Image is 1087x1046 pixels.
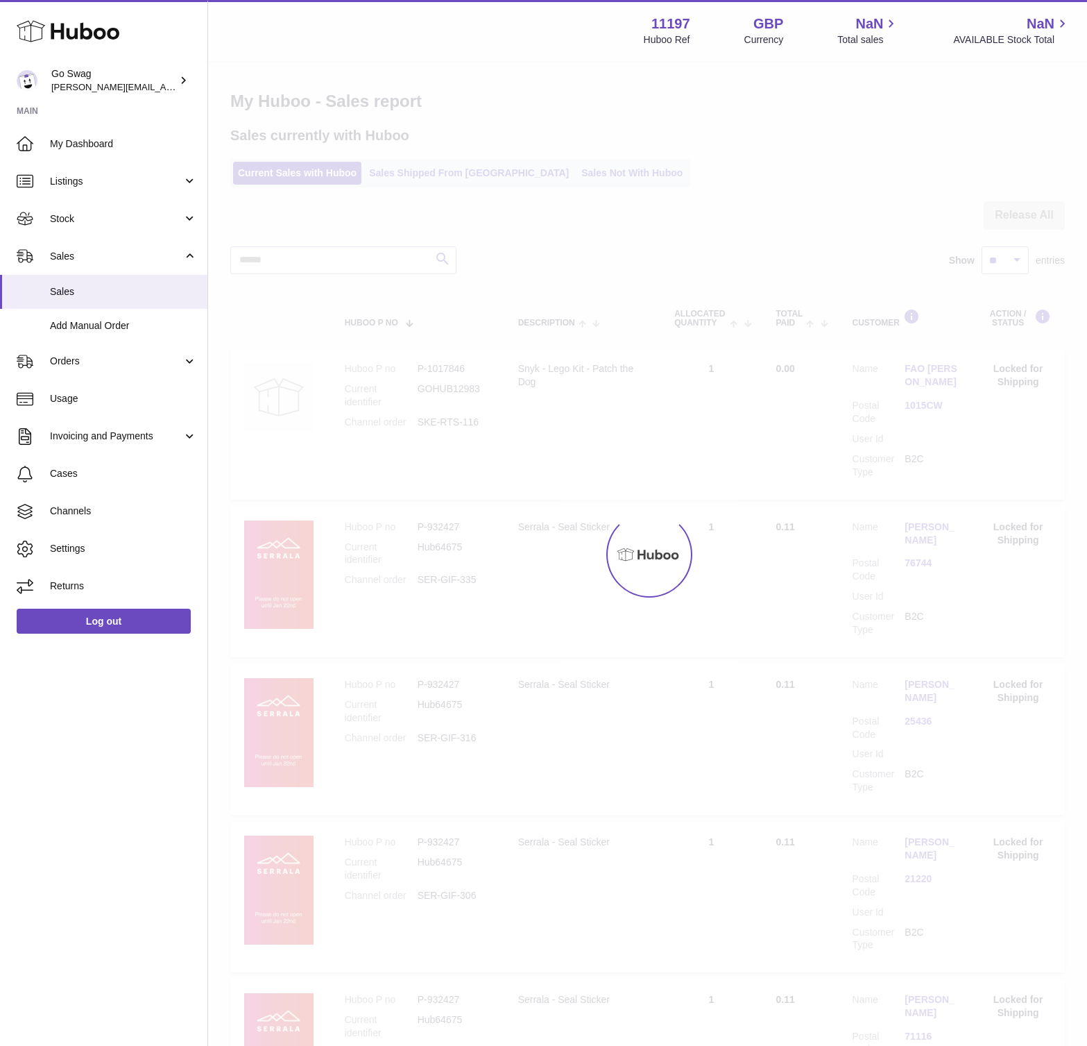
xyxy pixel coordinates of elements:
[50,542,197,555] span: Settings
[50,212,182,226] span: Stock
[51,81,278,92] span: [PERSON_NAME][EMAIL_ADDRESS][DOMAIN_NAME]
[837,33,899,47] span: Total sales
[50,430,182,443] span: Invoicing and Payments
[855,15,883,33] span: NaN
[744,33,784,47] div: Currency
[50,580,197,593] span: Returns
[50,505,197,518] span: Channels
[50,250,182,263] span: Sales
[50,392,197,405] span: Usage
[50,175,182,188] span: Listings
[50,319,197,332] span: Add Manual Order
[953,15,1070,47] a: NaN AVAILABLE Stock Total
[17,70,37,91] img: leigh@goswag.com
[50,137,197,151] span: My Dashboard
[50,355,182,368] span: Orders
[50,285,197,298] span: Sales
[837,15,899,47] a: NaN Total sales
[50,467,197,480] span: Cases
[17,609,191,634] a: Log out
[651,15,690,33] strong: 11197
[51,67,176,94] div: Go Swag
[1027,15,1054,33] span: NaN
[953,33,1070,47] span: AVAILABLE Stock Total
[644,33,690,47] div: Huboo Ref
[753,15,783,33] strong: GBP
